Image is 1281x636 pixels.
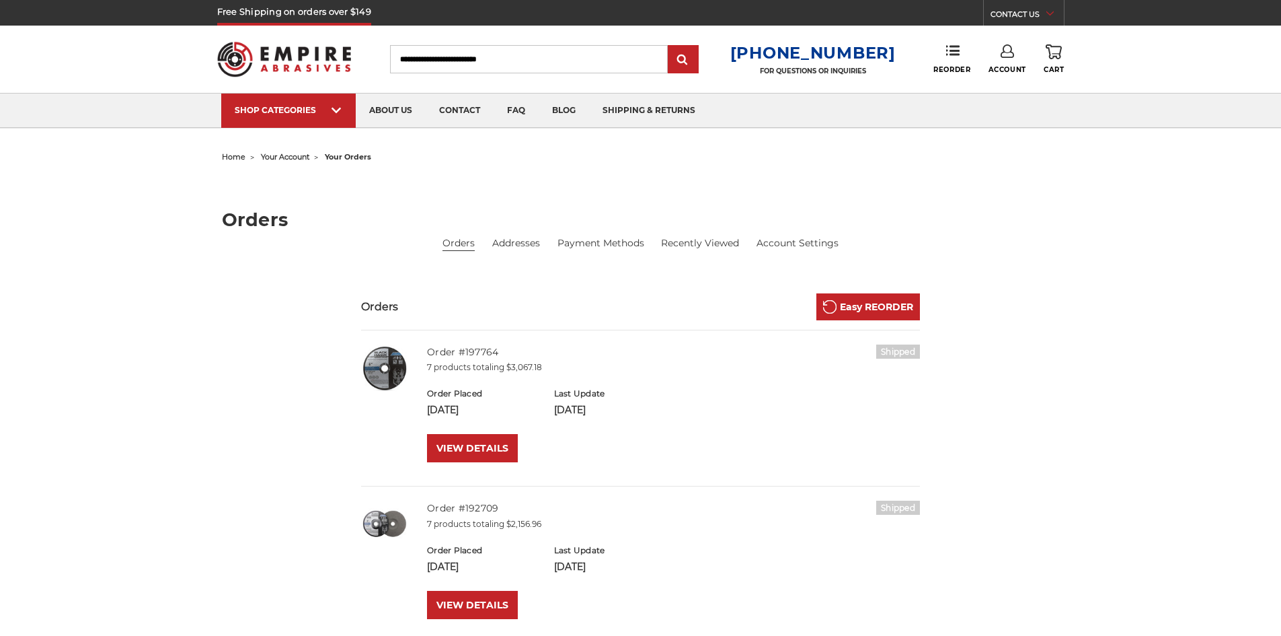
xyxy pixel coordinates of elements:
p: FOR QUESTIONS OR INQUIRIES [730,67,896,75]
span: Account [988,65,1026,74]
h1: Orders [222,211,1060,229]
h6: Shipped [876,345,920,359]
span: Reorder [933,65,970,74]
span: your orders [325,152,371,162]
a: Payment Methods [557,236,644,250]
a: VIEW DETAILS [427,434,518,462]
li: Orders [442,236,475,251]
a: blog [539,94,589,128]
a: your account [261,152,309,162]
a: [PHONE_NUMBER] [730,43,896,63]
img: 6" x .045 x 7/8" Cutting Disc T1 [361,345,408,392]
a: Order #192709 [427,502,498,514]
h6: Last Update [554,544,666,557]
p: 7 products totaling $3,067.18 [427,361,920,374]
a: CONTACT US [991,7,1064,26]
div: SHOP CATEGORIES [235,105,342,115]
a: VIEW DETAILS [427,591,518,619]
p: 7 products totaling $2,156.96 [427,518,920,530]
span: [DATE] [554,561,586,573]
a: Easy REORDER [816,293,920,320]
span: [DATE] [427,404,459,416]
h6: Order Placed [427,544,539,557]
h3: Orders [361,299,399,315]
span: [DATE] [554,404,586,416]
a: about us [356,94,426,128]
span: [DATE] [427,561,459,573]
h6: Last Update [554,388,666,400]
h6: Shipped [876,501,920,515]
a: home [222,152,245,162]
input: Submit [670,46,697,73]
a: Recently Viewed [661,236,739,250]
a: shipping & returns [589,94,709,128]
img: 6 inch grinding disc by Black Hawk Abrasives [361,501,408,548]
h6: Order Placed [427,388,539,400]
span: Cart [1044,65,1064,74]
a: Account Settings [756,236,839,250]
a: contact [426,94,494,128]
a: Cart [1044,44,1064,74]
a: Reorder [933,44,970,73]
a: Addresses [492,236,540,250]
img: Empire Abrasives [217,33,352,85]
a: Order #197764 [427,346,498,358]
a: faq [494,94,539,128]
